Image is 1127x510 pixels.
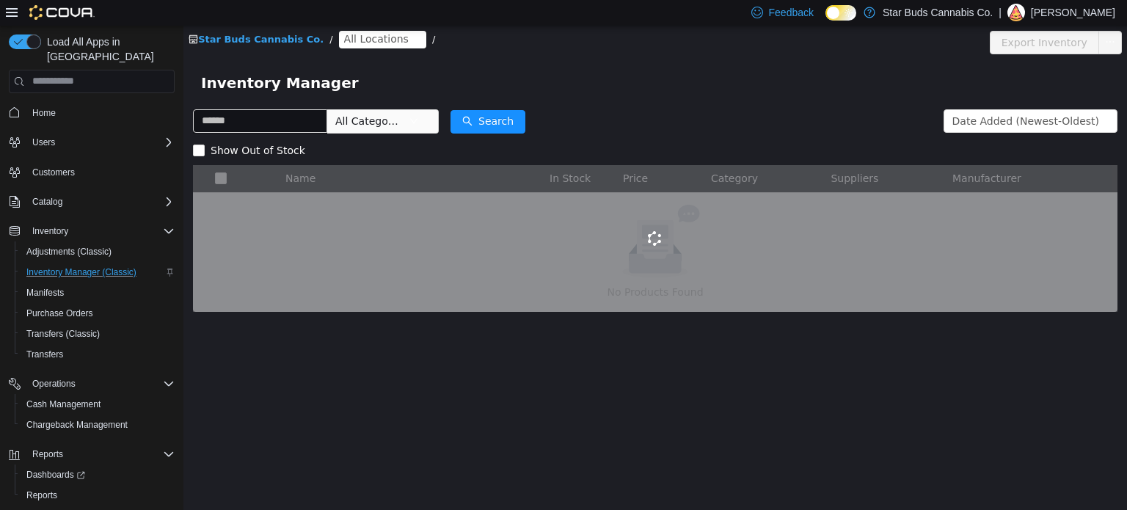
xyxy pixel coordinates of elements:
[21,487,63,504] a: Reports
[26,193,68,211] button: Catalog
[999,4,1002,21] p: |
[32,225,68,237] span: Inventory
[26,349,63,360] span: Transfers
[15,485,180,506] button: Reports
[15,241,180,262] button: Adjustments (Classic)
[3,102,180,123] button: Home
[26,445,69,463] button: Reports
[146,8,149,19] span: /
[21,305,99,322] a: Purchase Orders
[21,119,128,131] span: Show Out of Stock
[5,9,15,18] i: icon: shop
[32,448,63,460] span: Reports
[21,305,175,322] span: Purchase Orders
[883,4,993,21] p: Star Buds Cannabis Co.
[21,416,175,434] span: Chargeback Management
[21,243,117,261] a: Adjustments (Classic)
[21,466,91,484] a: Dashboards
[21,487,175,504] span: Reports
[21,325,175,343] span: Transfers (Classic)
[15,415,180,435] button: Chargeback Management
[15,324,180,344] button: Transfers (Classic)
[769,84,916,106] div: Date Added (Newest-Oldest)
[15,283,180,303] button: Manifests
[769,5,814,20] span: Feedback
[21,263,142,281] a: Inventory Manager (Classic)
[18,45,184,69] span: Inventory Manager
[5,8,140,19] a: icon: shopStar Buds Cannabis Co.
[32,136,55,148] span: Users
[1031,4,1115,21] p: [PERSON_NAME]
[15,344,180,365] button: Transfers
[26,398,101,410] span: Cash Management
[32,196,62,208] span: Catalog
[15,394,180,415] button: Cash Management
[26,266,136,278] span: Inventory Manager (Classic)
[21,416,134,434] a: Chargeback Management
[21,325,106,343] a: Transfers (Classic)
[267,84,342,108] button: icon: searchSearch
[32,167,75,178] span: Customers
[26,222,74,240] button: Inventory
[3,374,180,394] button: Operations
[916,91,925,101] i: icon: down
[26,287,64,299] span: Manifests
[21,284,175,302] span: Manifests
[26,163,175,181] span: Customers
[152,88,219,103] span: All Categories
[29,5,95,20] img: Cova
[32,378,76,390] span: Operations
[21,396,175,413] span: Cash Management
[26,375,175,393] span: Operations
[15,262,180,283] button: Inventory Manager (Classic)
[26,222,175,240] span: Inventory
[3,221,180,241] button: Inventory
[26,469,85,481] span: Dashboards
[21,346,69,363] a: Transfers
[32,107,56,119] span: Home
[41,34,175,64] span: Load All Apps in [GEOGRAPHIC_DATA]
[806,5,916,29] button: Export Inventory
[15,465,180,485] a: Dashboards
[21,263,175,281] span: Inventory Manager (Classic)
[21,346,175,363] span: Transfers
[15,303,180,324] button: Purchase Orders
[915,5,938,29] button: icon: ellipsis
[161,5,225,21] span: All Locations
[3,192,180,212] button: Catalog
[21,243,175,261] span: Adjustments (Classic)
[26,445,175,463] span: Reports
[26,328,100,340] span: Transfers (Classic)
[26,307,93,319] span: Purchase Orders
[21,466,175,484] span: Dashboards
[26,246,112,258] span: Adjustments (Classic)
[26,375,81,393] button: Operations
[249,8,252,19] span: /
[226,91,235,101] i: icon: down
[3,444,180,465] button: Reports
[825,5,856,21] input: Dark Mode
[26,419,128,431] span: Chargeback Management
[21,396,106,413] a: Cash Management
[26,134,61,151] button: Users
[1007,4,1025,21] div: Harrison Lewis
[26,134,175,151] span: Users
[26,104,62,122] a: Home
[21,284,70,302] a: Manifests
[26,164,81,181] a: Customers
[26,193,175,211] span: Catalog
[26,103,175,122] span: Home
[3,161,180,183] button: Customers
[26,489,57,501] span: Reports
[3,132,180,153] button: Users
